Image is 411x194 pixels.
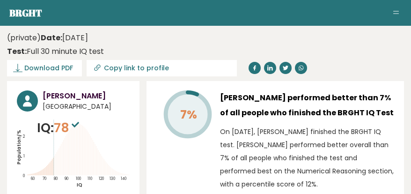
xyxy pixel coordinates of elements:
[23,134,25,140] tspan: 2
[99,176,104,181] tspan: 120
[54,176,58,181] tspan: 80
[24,63,73,73] span: Download PDF
[41,32,62,43] b: Date:
[54,119,81,136] span: 78
[121,176,127,181] tspan: 140
[37,119,81,137] p: IQ:
[43,176,46,181] tspan: 70
[41,32,88,44] time: [DATE]
[16,130,22,165] tspan: Population/%
[390,7,402,19] button: Toggle navigation
[7,60,82,76] a: Download PDF
[180,106,197,123] tspan: 7%
[23,153,25,159] tspan: 1
[77,182,83,188] tspan: IQ
[31,176,35,181] tspan: 60
[76,176,81,181] tspan: 100
[7,46,104,57] div: Full 30 minute IQ test
[65,176,69,181] tspan: 90
[110,176,116,181] tspan: 130
[43,90,130,102] h3: [PERSON_NAME]
[7,32,390,57] div: (private)
[88,176,93,181] tspan: 110
[7,46,27,57] b: Test:
[23,173,25,179] tspan: 0
[220,125,394,191] p: On [DATE], [PERSON_NAME] finished the BRGHT IQ test. [PERSON_NAME] performed better overall than ...
[9,7,42,19] a: Brght
[43,102,130,112] span: [GEOGRAPHIC_DATA]
[220,90,394,120] h3: [PERSON_NAME] performed better than 7% of all people who finished the BRGHT IQ Test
